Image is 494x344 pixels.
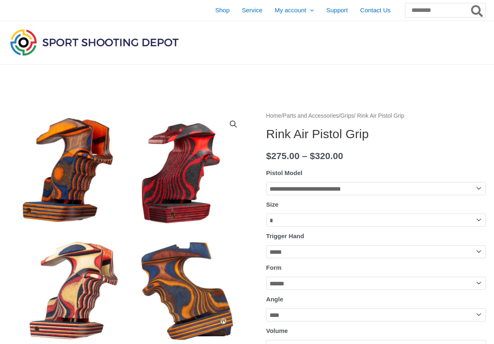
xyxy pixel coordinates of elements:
[266,232,304,239] label: Trigger Hand
[283,113,339,119] a: Parts and Accessories
[266,113,281,119] a: Home
[266,127,486,141] h1: Rink Air Pistol Grip
[341,113,354,119] a: Grips
[266,111,486,121] nav: Breadcrumb
[266,201,279,208] label: Size
[226,117,241,132] a: View full-screen image gallery
[266,151,300,161] bdi: 275.00
[302,151,307,161] span: –
[266,264,282,271] label: Form
[266,151,272,161] span: $
[8,27,181,57] img: Sport Shooting Depot
[310,151,315,161] span: $
[266,327,288,334] label: Volume
[266,169,302,176] label: Pistol Model
[266,296,284,303] label: Angle
[469,3,485,17] button: Search
[310,151,343,161] bdi: 320.00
